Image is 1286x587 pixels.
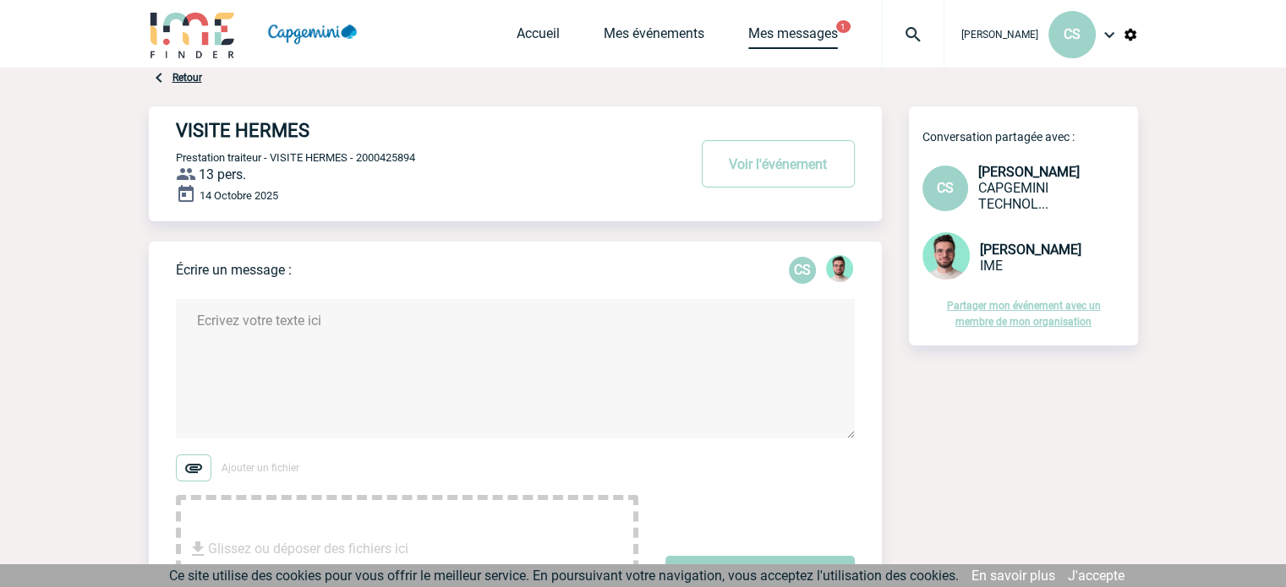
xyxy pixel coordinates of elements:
p: Conversation partagée avec : [922,130,1138,144]
img: IME-Finder [149,10,237,58]
img: 121547-2.png [922,232,970,280]
span: [PERSON_NAME] [961,29,1038,41]
a: J'accepte [1068,568,1125,584]
span: [PERSON_NAME] [980,242,1081,258]
span: Ajouter un fichier [222,462,299,474]
button: 1 [836,20,851,33]
div: Benjamin ROLAND [826,255,853,285]
span: 14 Octobre 2025 [200,189,278,202]
a: Retour [172,72,202,84]
span: Prestation traiteur - VISITE HERMES - 2000425894 [176,151,415,164]
a: Partager mon événement avec un membre de mon organisation [947,300,1101,328]
img: file_download.svg [188,539,208,559]
a: Mes événements [604,25,704,49]
span: CAPGEMINI TECHNOLOGY SERVICES [978,180,1048,212]
a: Mes messages [748,25,838,49]
a: Accueil [517,25,560,49]
span: Ce site utilise des cookies pour vous offrir le meilleur service. En poursuivant votre navigation... [169,568,959,584]
p: CS [789,257,816,284]
span: [PERSON_NAME] [978,164,1080,180]
a: En savoir plus [971,568,1055,584]
img: 121547-2.png [826,255,853,282]
h4: VISITE HERMES [176,120,637,141]
div: Cécile SCHUCK [789,257,816,284]
span: 13 pers. [199,166,246,182]
span: CS [937,180,954,196]
span: CS [1064,26,1081,42]
span: IME [980,258,1003,274]
button: Voir l'événement [702,140,855,188]
p: Écrire un message : [176,262,292,278]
